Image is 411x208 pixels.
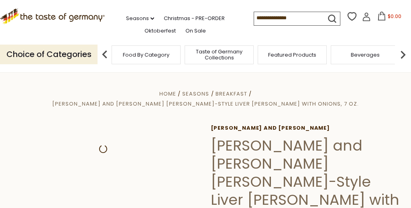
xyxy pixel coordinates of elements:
[395,47,411,63] img: next arrow
[126,14,154,23] a: Seasons
[211,125,405,131] a: [PERSON_NAME] and [PERSON_NAME]
[372,12,407,24] button: $0.00
[187,49,251,61] a: Taste of Germany Collections
[97,47,113,63] img: previous arrow
[268,52,316,58] a: Featured Products
[159,90,176,98] a: Home
[216,90,247,98] a: Breakfast
[52,100,359,108] a: [PERSON_NAME] and [PERSON_NAME] [PERSON_NAME]-Style Liver [PERSON_NAME] with Onions, 7 oz.
[182,90,209,98] a: Seasons
[164,14,225,23] a: Christmas - PRE-ORDER
[351,52,380,58] a: Beverages
[123,52,169,58] a: Food By Category
[185,27,206,35] a: On Sale
[388,13,401,20] span: $0.00
[144,27,176,35] a: Oktoberfest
